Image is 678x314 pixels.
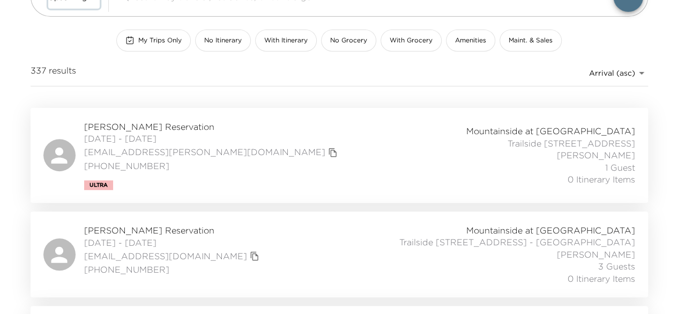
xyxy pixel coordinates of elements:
[568,173,635,185] span: 0 Itinerary Items
[321,30,376,52] button: No Grocery
[509,36,553,45] span: Maint. & Sales
[508,137,635,149] span: Trailside [STREET_ADDRESS]
[455,36,486,45] span: Amenities
[330,36,367,45] span: No Grocery
[84,133,340,144] span: [DATE] - [DATE]
[84,250,247,262] a: [EMAIL_ADDRESS][DOMAIN_NAME]
[264,36,308,45] span: With Itinerary
[255,30,317,52] button: With Itinerary
[568,273,635,284] span: 0 Itinerary Items
[84,121,340,133] span: [PERSON_NAME] Reservation
[90,182,108,188] span: Ultra
[84,237,262,249] span: [DATE] - [DATE]
[31,64,76,82] span: 337 results
[31,211,648,297] a: [PERSON_NAME] Reservation[DATE] - [DATE][EMAIL_ADDRESS][DOMAIN_NAME]copy primary member email[PHO...
[84,224,262,236] span: [PERSON_NAME] Reservation
[84,264,262,275] span: [PHONE_NUMBER]
[466,125,635,137] span: Mountainside at [GEOGRAPHIC_DATA]
[84,146,325,158] a: [EMAIL_ADDRESS][PERSON_NAME][DOMAIN_NAME]
[247,249,262,264] button: copy primary member email
[598,260,635,272] span: 3 Guests
[138,36,182,45] span: My Trips Only
[605,162,635,173] span: 1 Guest
[195,30,251,52] button: No Itinerary
[84,160,340,172] span: [PHONE_NUMBER]
[557,149,635,161] span: [PERSON_NAME]
[325,145,340,160] button: copy primary member email
[381,30,442,52] button: With Grocery
[466,224,635,236] span: Mountainside at [GEOGRAPHIC_DATA]
[446,30,495,52] button: Amenities
[31,108,648,203] a: [PERSON_NAME] Reservation[DATE] - [DATE][EMAIL_ADDRESS][PERSON_NAME][DOMAIN_NAME]copy primary mem...
[500,30,562,52] button: Maint. & Sales
[116,30,191,52] button: My Trips Only
[589,68,635,78] span: Arrival (asc)
[399,236,635,248] span: Trailside [STREET_ADDRESS] - [GEOGRAPHIC_DATA]
[204,36,242,45] span: No Itinerary
[557,249,635,260] span: [PERSON_NAME]
[390,36,433,45] span: With Grocery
